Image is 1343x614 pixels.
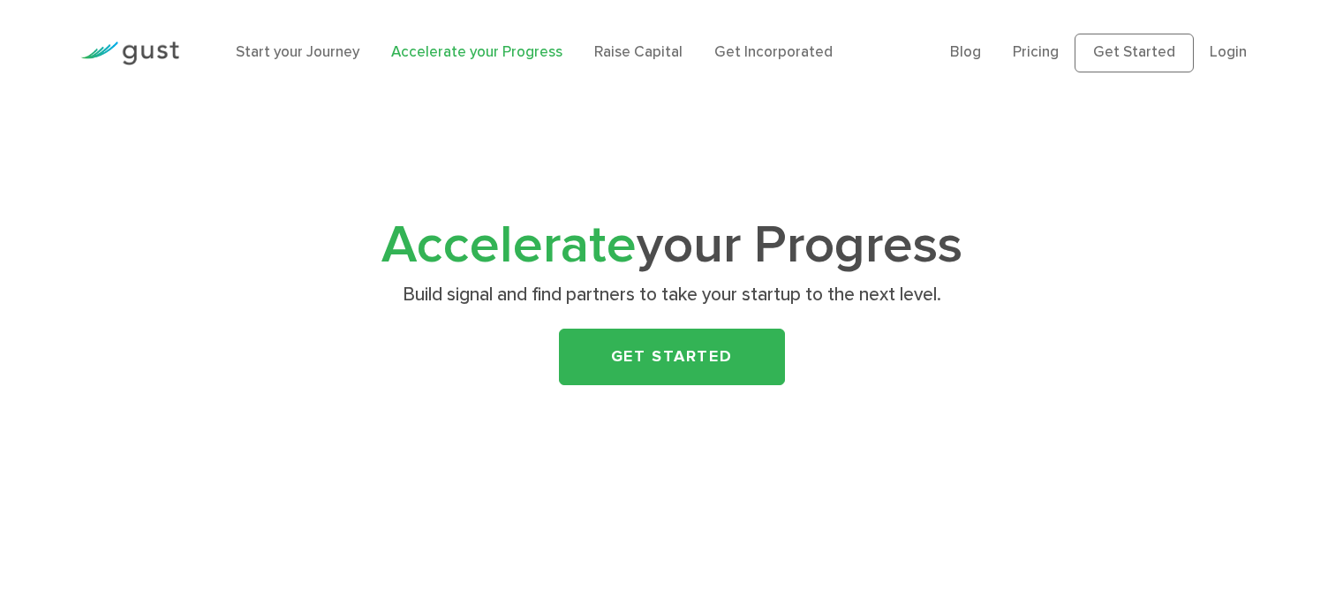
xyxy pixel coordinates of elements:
[1075,34,1194,72] a: Get Started
[236,43,359,61] a: Start your Journey
[323,222,1021,270] h1: your Progress
[329,283,1014,307] p: Build signal and find partners to take your startup to the next level.
[1013,43,1059,61] a: Pricing
[1210,43,1247,61] a: Login
[559,329,785,385] a: Get Started
[391,43,562,61] a: Accelerate your Progress
[381,214,637,277] span: Accelerate
[714,43,833,61] a: Get Incorporated
[80,42,179,65] img: Gust Logo
[594,43,683,61] a: Raise Capital
[950,43,981,61] a: Blog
